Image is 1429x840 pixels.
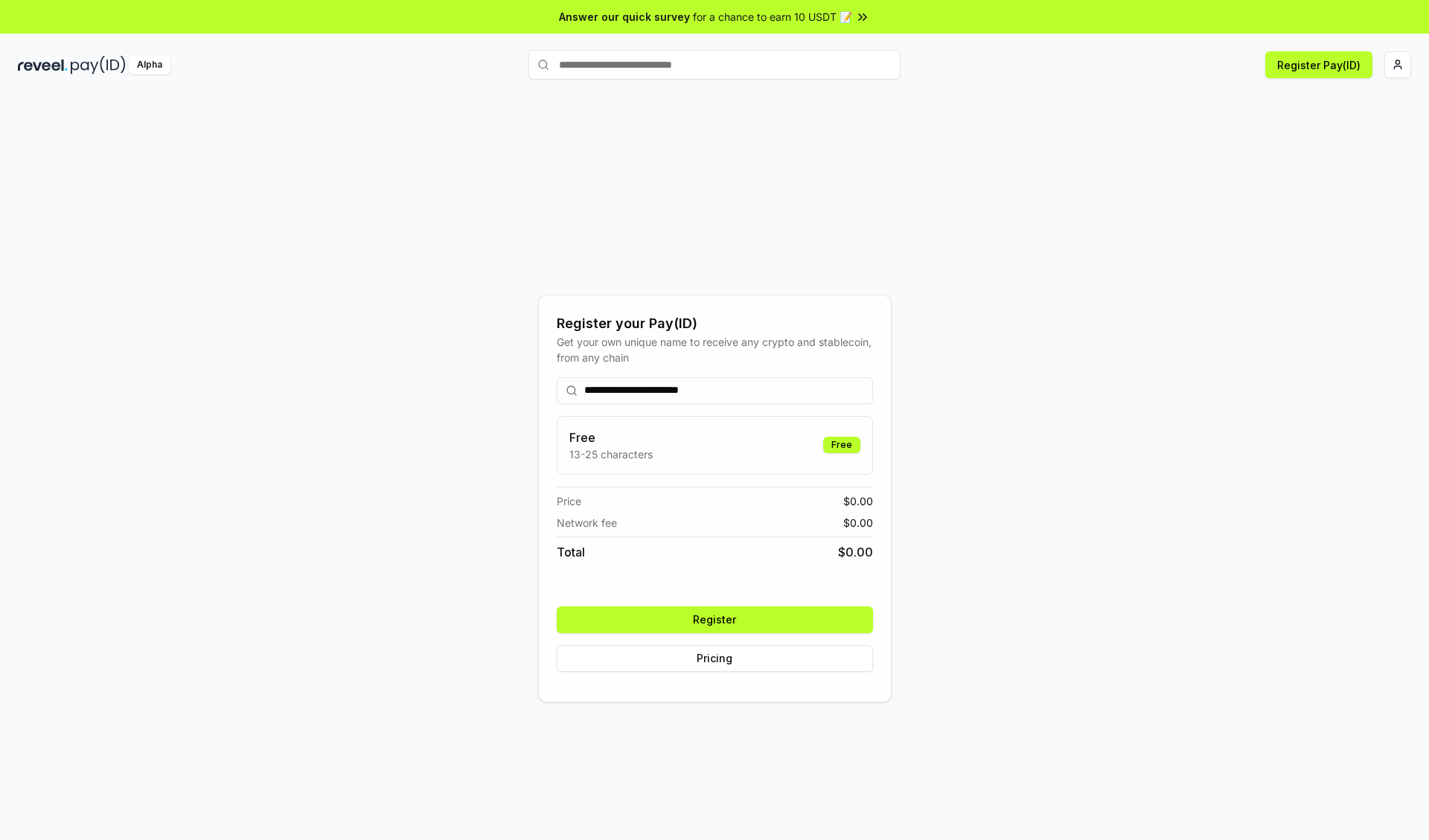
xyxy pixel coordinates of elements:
[557,493,581,509] span: Price
[559,9,690,25] span: Answer our quick survey
[557,334,873,365] div: Get your own unique name to receive any crypto and stablecoin, from any chain
[557,515,617,530] span: Network fee
[557,645,873,672] button: Pricing
[129,56,170,74] div: Alpha
[1265,51,1372,78] button: Register Pay(ID)
[838,543,873,561] span: $ 0.00
[843,515,873,530] span: $ 0.00
[823,437,860,453] div: Free
[18,56,68,74] img: reveel_dark
[693,9,852,25] span: for a chance to earn 10 USDT 📝
[557,313,873,334] div: Register your Pay(ID)
[557,543,585,561] span: Total
[843,493,873,509] span: $ 0.00
[557,606,873,633] button: Register
[71,56,126,74] img: pay_id
[569,429,653,446] h3: Free
[569,446,653,462] p: 13-25 characters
